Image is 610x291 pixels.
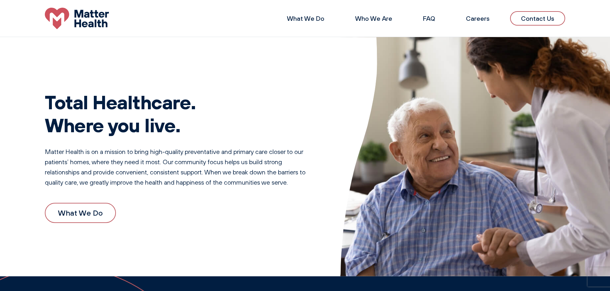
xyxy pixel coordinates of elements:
[287,14,324,22] a: What We Do
[45,203,116,223] a: What We Do
[45,90,315,136] h1: Total Healthcare. Where you live.
[45,147,315,188] p: Matter Health is on a mission to bring high-quality preventative and primary care closer to our p...
[355,14,392,22] a: Who We Are
[510,11,565,26] a: Contact Us
[466,14,490,22] a: Careers
[423,14,435,22] a: FAQ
